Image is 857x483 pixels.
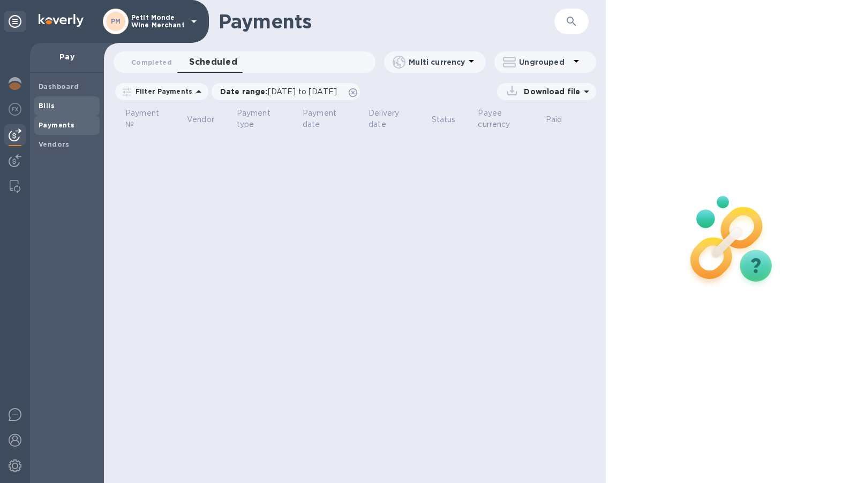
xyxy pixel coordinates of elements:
[39,51,95,62] p: Pay
[212,83,360,100] div: Date range:[DATE] to [DATE]
[546,114,562,125] p: Paid
[432,114,470,125] span: Status
[478,108,523,130] p: Payee currency
[189,55,237,70] span: Scheduled
[131,87,192,96] p: Filter Payments
[111,17,121,25] b: PM
[303,108,346,130] p: Payment date
[131,14,185,29] p: Petit Monde Wine Merchant
[39,82,79,90] b: Dashboard
[369,108,409,130] p: Delivery date
[520,86,580,97] p: Download file
[546,114,576,125] span: Paid
[125,108,178,130] span: Payment №
[219,10,554,33] h1: Payments
[187,114,228,125] span: Vendor
[4,11,26,32] div: Unpin categories
[478,108,537,130] span: Payee currency
[519,57,570,67] p: Ungrouped
[303,108,360,130] span: Payment date
[131,57,172,68] span: Completed
[9,103,21,116] img: Foreign exchange
[237,108,294,130] span: Payment type
[39,102,55,110] b: Bills
[369,108,423,130] span: Delivery date
[220,86,342,97] p: Date range :
[39,140,70,148] b: Vendors
[409,57,465,67] p: Multi currency
[268,87,337,96] span: [DATE] to [DATE]
[39,14,84,27] img: Logo
[432,114,456,125] p: Status
[187,114,214,125] p: Vendor
[39,121,74,129] b: Payments
[237,108,280,130] p: Payment type
[125,108,164,130] p: Payment №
